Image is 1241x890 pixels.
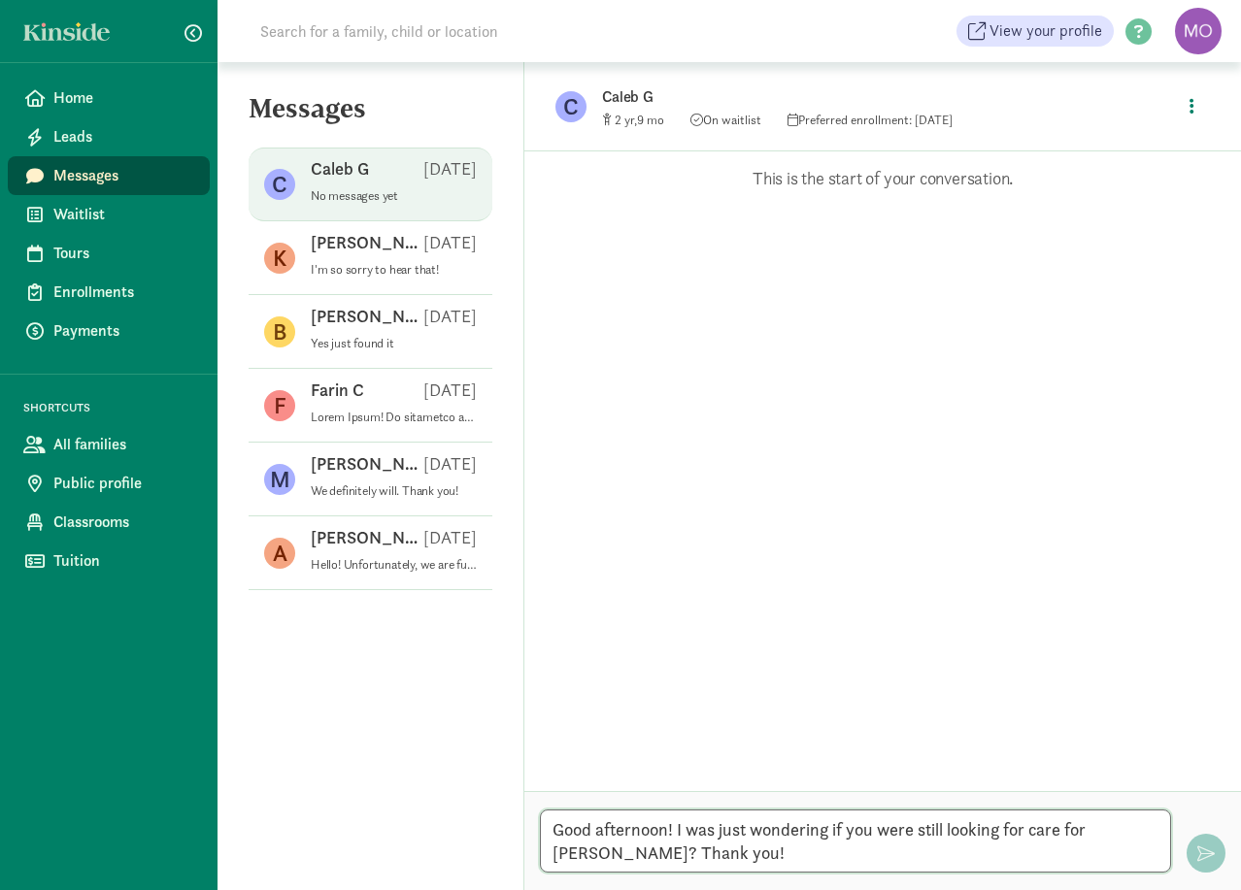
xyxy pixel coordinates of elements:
p: [PERSON_NAME] [311,526,423,549]
p: [DATE] [423,231,477,254]
span: Payments [53,319,194,343]
p: [DATE] [423,157,477,181]
figure: C [264,169,295,200]
span: Waitlist [53,203,194,226]
a: Enrollments [8,273,210,312]
span: Messages [53,164,194,187]
p: [DATE] [423,526,477,549]
span: 9 [637,112,664,128]
p: Caleb G [311,157,369,181]
span: View your profile [989,19,1102,43]
figure: C [555,91,587,122]
a: All families [8,425,210,464]
input: Search for a family, child or location [249,12,793,50]
span: Leads [53,125,194,148]
span: Home [53,86,194,110]
a: Tours [8,234,210,273]
span: All families [53,433,194,456]
iframe: Chat Widget [1144,797,1241,890]
a: Tuition [8,542,210,580]
a: Waitlist [8,195,210,234]
span: 2 [615,112,637,128]
p: Farin C [311,379,364,402]
span: Preferred enrollment: [DATE] [788,112,953,128]
a: Home [8,79,210,117]
p: Lorem Ipsum! Do sitametco adi'e sedd eiu temporin utl etd mag aliqu. En'ad minimve qu nos exe ul ... [311,410,477,425]
p: No messages yet [311,188,477,204]
span: Enrollments [53,280,194,304]
figure: B [264,316,295,347]
p: [DATE] [423,305,477,328]
a: Leads [8,117,210,156]
figure: M [264,464,295,495]
figure: A [264,538,295,569]
p: [PERSON_NAME] [311,452,423,476]
figure: K [264,243,295,274]
p: Hello! Unfortunately, we are full currently. Would you like to join our waitlist? The tuition cos... [311,557,477,573]
span: Public profile [53,472,194,495]
a: Messages [8,156,210,195]
p: [PERSON_NAME] [311,305,423,328]
span: On waitlist [690,112,761,128]
a: Payments [8,312,210,350]
span: Tuition [53,549,194,573]
a: View your profile [956,16,1114,47]
span: Classrooms [53,511,194,534]
p: [DATE] [423,379,477,402]
span: Tours [53,242,194,265]
p: This is the start of your conversation. [553,167,1212,190]
p: [PERSON_NAME] [311,231,423,254]
h5: Messages [218,93,523,140]
p: We definitely will. Thank you! [311,483,477,499]
a: Public profile [8,464,210,503]
p: I'm so sorry to hear that! [311,262,477,278]
p: [DATE] [423,452,477,476]
figure: F [264,390,295,421]
p: Yes just found it [311,336,477,351]
p: Caleb G [602,83,1174,111]
a: Classrooms [8,503,210,542]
